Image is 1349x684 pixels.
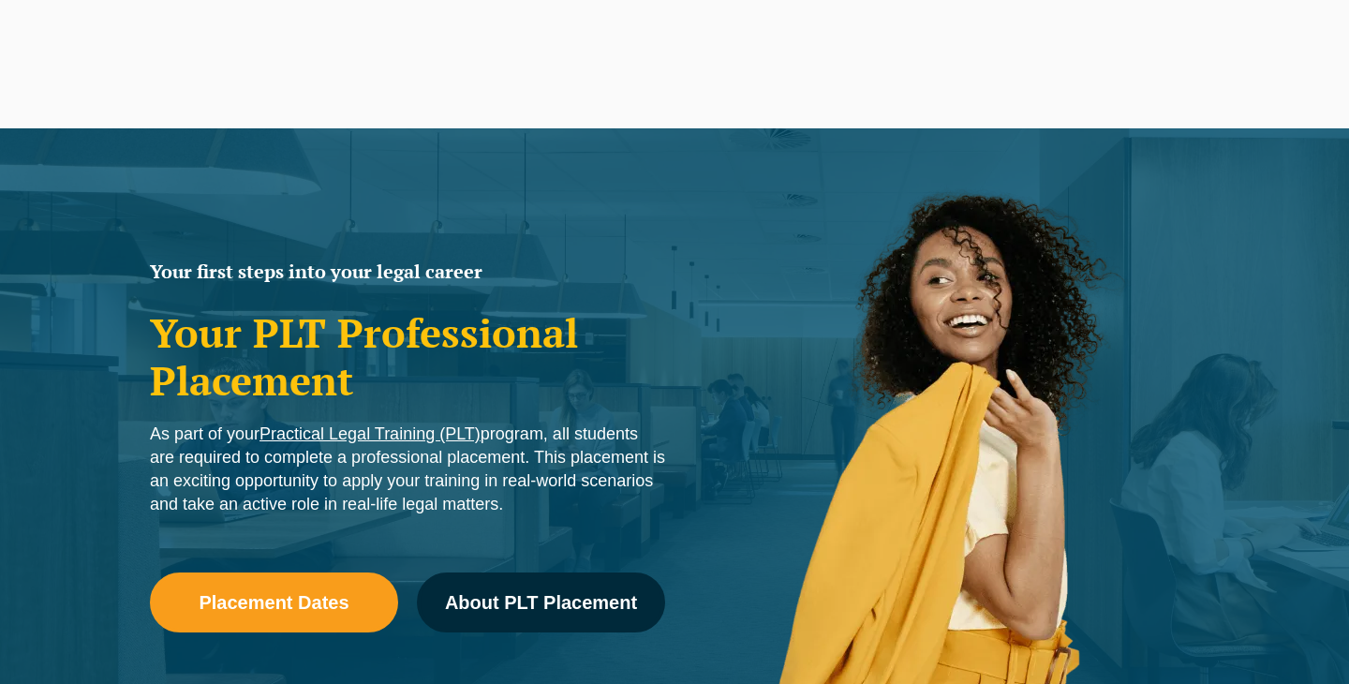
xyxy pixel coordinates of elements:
span: Placement Dates [199,593,348,612]
a: Placement Dates [150,572,398,632]
a: About PLT Placement [417,572,665,632]
a: Practical Legal Training (PLT) [259,424,481,443]
span: About PLT Placement [445,593,637,612]
span: As part of your program, all students are required to complete a professional placement. This pla... [150,424,665,513]
h1: Your PLT Professional Placement [150,309,665,404]
h2: Your first steps into your legal career [150,262,665,281]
